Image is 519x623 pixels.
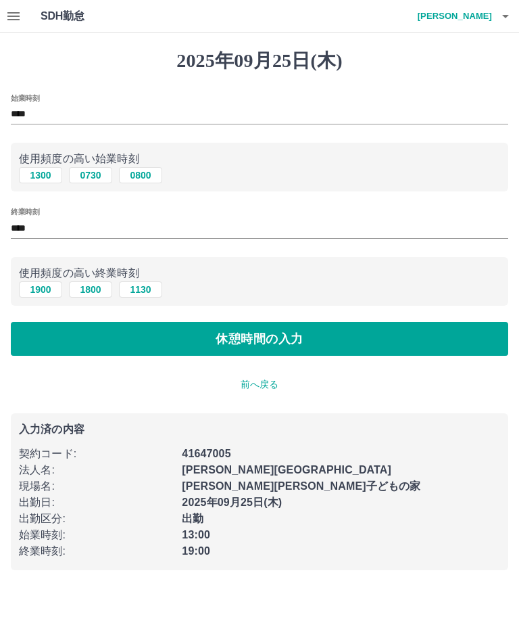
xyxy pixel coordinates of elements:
[182,448,230,459] b: 41647005
[11,93,39,103] label: 始業時刻
[19,281,62,298] button: 1900
[19,511,174,527] p: 出勤区分 :
[19,424,500,435] p: 入力済の内容
[19,446,174,462] p: 契約コード :
[182,545,210,557] b: 19:00
[19,167,62,183] button: 1300
[182,513,203,524] b: 出勤
[69,281,112,298] button: 1800
[11,322,508,356] button: 休憩時間の入力
[19,462,174,478] p: 法人名 :
[19,265,500,281] p: 使用頻度の高い終業時刻
[19,494,174,511] p: 出勤日 :
[11,49,508,72] h1: 2025年09月25日(木)
[11,377,508,392] p: 前へ戻る
[119,167,162,183] button: 0800
[11,207,39,217] label: 終業時刻
[19,478,174,494] p: 現場名 :
[182,529,210,540] b: 13:00
[69,167,112,183] button: 0730
[19,527,174,543] p: 始業時刻 :
[19,151,500,167] p: 使用頻度の高い始業時刻
[19,543,174,559] p: 終業時刻 :
[119,281,162,298] button: 1130
[182,480,420,492] b: [PERSON_NAME][PERSON_NAME]子どもの家
[182,464,391,476] b: [PERSON_NAME][GEOGRAPHIC_DATA]
[182,497,282,508] b: 2025年09月25日(木)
